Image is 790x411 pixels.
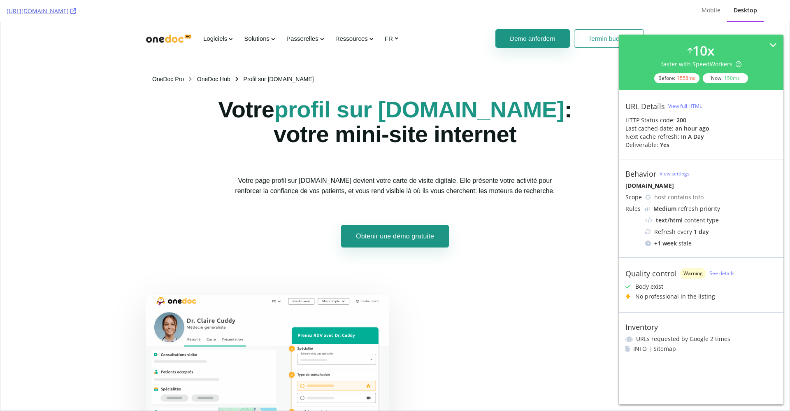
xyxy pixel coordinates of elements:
div: faster with SpeedWorkers [661,60,741,68]
li: URLs requested by Google 2 times [625,335,777,343]
div: Next cache refresh: [625,133,679,141]
div: warning label [680,268,706,279]
a: Termin buchen [574,7,644,26]
div: stale [645,239,777,248]
div: Before: [654,73,699,83]
div: host contains info [654,193,777,201]
div: Behavior [625,169,656,178]
span: Warning [683,271,703,276]
div: Body exist [635,283,663,291]
a: [URL][DOMAIN_NAME] [7,7,76,15]
div: URL Details [625,102,665,111]
div: View full HTML [668,103,702,110]
div: Deliverable: [625,141,658,149]
button: View full HTML [668,100,702,113]
div: Refresh every [645,228,777,236]
div: 10 x [692,41,715,60]
img: j32suk7ufU7viAAAAAElFTkSuQmCC [645,207,650,211]
div: [DOMAIN_NAME] [625,182,777,190]
span: Profil sur [DOMAIN_NAME] [243,54,314,60]
div: refresh priority [653,205,720,213]
span: profil sur [DOMAIN_NAME] [274,74,564,100]
div: an hour ago [675,124,709,133]
div: Yes [660,141,669,149]
div: 1558 ms [677,75,695,82]
span: Obtenir une démo gratuite [355,210,434,217]
div: Now: [703,73,748,83]
div: HTTP Status code: [625,116,777,124]
div: Medium [653,205,676,213]
div: content type [645,216,777,224]
div: Desktop [734,6,757,14]
div: Scope [625,193,642,201]
div: in a day [681,133,704,141]
strong: 200 [676,116,686,124]
li: INFO | Sitemap [625,345,777,353]
a: View settings [660,170,690,177]
div: Last cached date: [625,124,674,133]
div: Quality control [625,269,677,278]
div: 1 day [694,228,709,236]
span: FR [384,13,393,19]
a: OneDoc Pro [152,54,184,60]
a: OneDoc Hub [197,54,230,60]
div: Inventory [625,322,658,332]
div: Rules [625,205,642,213]
p: Votre page profil sur [DOMAIN_NAME] devient votre carte de visite digitale. Elle présente votre a... [233,153,557,174]
img: OneDoc Pro [146,12,191,21]
div: 150 ms [724,75,740,82]
div: text/html [656,216,683,224]
h1: Votre : votre mini-site internet [152,75,637,124]
div: No professional in the listing [635,292,715,301]
div: Mobile [702,6,720,14]
a: Obtenir une démo gratuite [341,203,448,225]
a: See details [709,270,734,277]
div: + 1 week [654,239,677,248]
a: Demo anfordern [495,7,569,26]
